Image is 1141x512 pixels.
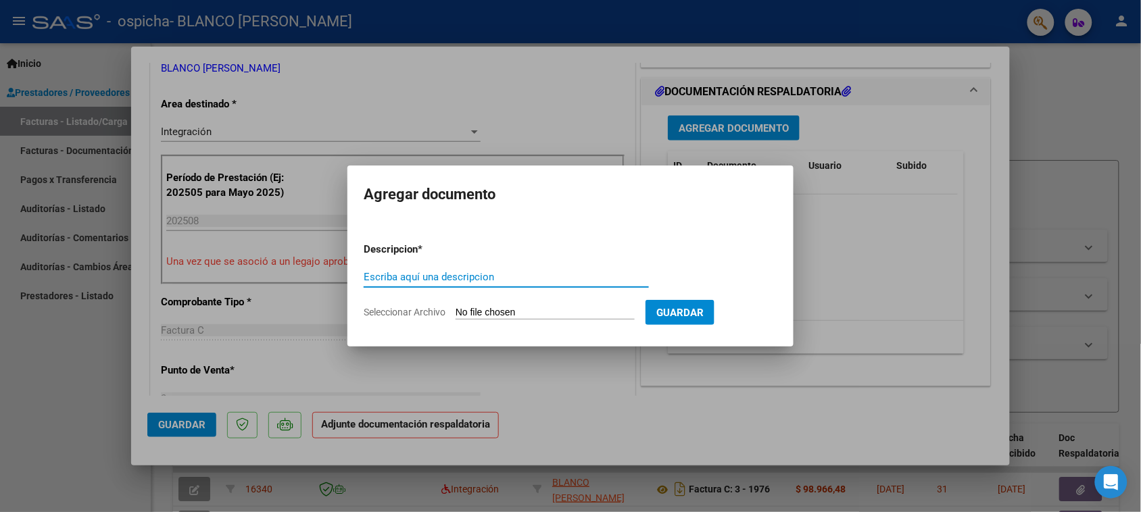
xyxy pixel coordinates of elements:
[1095,466,1127,498] div: Open Intercom Messenger
[364,242,488,257] p: Descripcion
[646,300,714,325] button: Guardar
[364,182,777,207] h2: Agregar documento
[656,307,704,319] span: Guardar
[364,307,445,317] span: Seleccionar Archivo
